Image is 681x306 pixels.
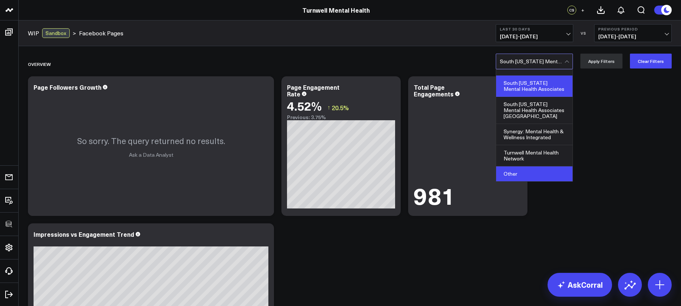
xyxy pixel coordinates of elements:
button: + [578,6,587,15]
div: Previous: 3.75% [287,114,395,120]
span: ↑ [327,103,330,112]
a: Facebook Pages [79,29,123,37]
span: 20.5% [332,103,349,112]
div: Total Page Engagements [414,83,454,98]
button: Last 30 Days[DATE]-[DATE] [496,24,573,42]
button: Clear Filters [630,54,672,68]
div: Impressions vs Engagement Trend [34,230,134,238]
div: CS [567,6,576,15]
a: AskCorral [548,273,612,297]
div: 981 [414,184,455,207]
div: Turnwell Mental Health Network [496,145,573,166]
div: Other [496,166,573,181]
div: Page Followers Growth [34,83,101,91]
div: Sandbox [42,28,70,38]
div: Synergy: Mental Health & Wellness Integrated [496,124,573,145]
div: VS [577,31,590,35]
span: [DATE] - [DATE] [500,34,569,39]
span: [DATE] - [DATE] [598,34,668,39]
div: 4.52% [287,99,322,112]
span: + [581,7,584,13]
p: So sorry. The query returned no results. [77,135,225,146]
a: Ask a Data Analyst [129,151,173,158]
button: Apply Filters [580,54,622,68]
div: Page Engagement Rate [287,83,340,98]
button: Previous Period[DATE]-[DATE] [594,24,672,42]
a: Turnwell Mental Health [302,6,370,14]
b: Previous Period [598,27,668,31]
div: South [US_STATE] Mental Health Associates [496,76,573,97]
a: WIP [28,29,39,37]
b: Last 30 Days [500,27,569,31]
div: South [US_STATE] Mental Health Associates [GEOGRAPHIC_DATA] [496,97,573,124]
div: > [28,28,76,38]
div: Overview [28,55,51,73]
